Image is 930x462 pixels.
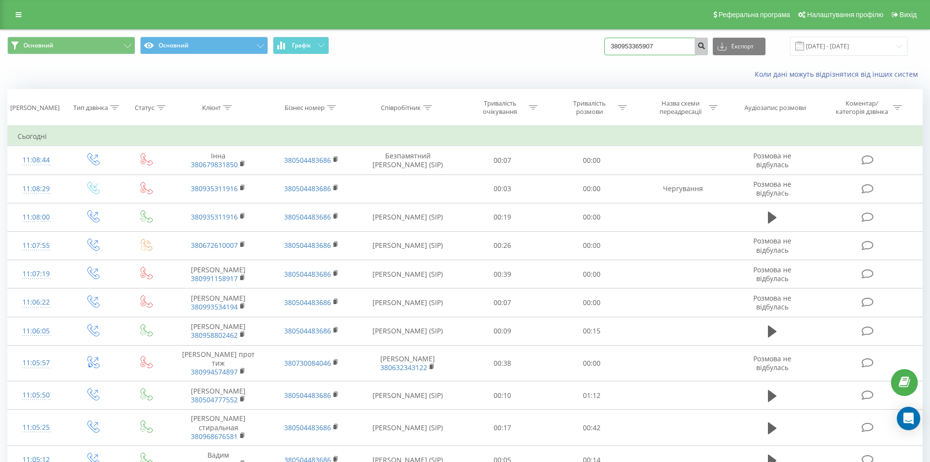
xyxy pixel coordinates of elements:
td: 00:03 [458,175,547,203]
a: 380504483686 [284,269,331,279]
span: Основний [23,42,53,49]
td: 00:26 [458,231,547,260]
td: 00:00 [547,231,637,260]
a: 380968676581 [191,432,238,441]
td: 00:00 [547,146,637,175]
span: Розмова не відбулась [753,354,791,372]
td: [PERSON_NAME] прот тиж [172,345,265,381]
button: Основний [7,37,135,54]
a: 380504483686 [284,391,331,400]
div: Аудіозапис розмови [744,104,806,112]
td: [PERSON_NAME] (SIP) [358,317,458,345]
span: Реферальна програма [719,11,790,19]
td: Інна [172,146,265,175]
div: Співробітник [381,104,421,112]
a: 380504483686 [284,212,331,221]
a: 380504483686 [284,184,331,193]
div: 11:08:00 [18,208,55,227]
td: 00:15 [547,317,637,345]
a: 380991158917 [191,274,238,283]
div: Коментар/категорія дзвінка [833,99,890,116]
td: 00:10 [458,381,547,410]
td: [PERSON_NAME] [172,317,265,345]
div: Назва схеми переадресації [654,99,706,116]
td: 00:00 [547,288,637,317]
td: Чергування [636,175,729,203]
td: 00:00 [547,203,637,231]
div: Статус [135,104,154,112]
td: 00:07 [458,146,547,175]
div: Тривалість очікування [474,99,526,116]
td: [PERSON_NAME] стиральная [172,410,265,446]
td: 00:00 [547,345,637,381]
td: 00:38 [458,345,547,381]
span: Розмова не відбулась [753,236,791,254]
button: Основний [140,37,268,54]
div: Тривалість розмови [563,99,616,116]
a: 380504483686 [284,155,331,165]
td: [PERSON_NAME] (SIP) [358,288,458,317]
a: 380504483686 [284,298,331,307]
td: 00:09 [458,317,547,345]
td: [PERSON_NAME] (SIP) [358,203,458,231]
td: [PERSON_NAME] [172,288,265,317]
span: Вихід [900,11,917,19]
button: Експорт [713,38,765,55]
td: [PERSON_NAME] (SIP) [358,410,458,446]
td: 00:42 [547,410,637,446]
td: [PERSON_NAME] (SIP) [358,231,458,260]
span: Налаштування профілю [807,11,883,19]
div: 11:08:29 [18,179,55,198]
div: 11:07:19 [18,264,55,284]
td: 00:19 [458,203,547,231]
td: 00:07 [458,288,547,317]
td: [PERSON_NAME] [172,260,265,288]
a: 380504483686 [284,326,331,335]
td: 00:00 [547,260,637,288]
div: 11:06:22 [18,293,55,312]
a: 380994574897 [191,367,238,376]
td: 00:00 [547,175,637,203]
a: 380504777552 [191,395,238,404]
td: [PERSON_NAME] [172,381,265,410]
div: Бізнес номер [285,104,325,112]
td: [PERSON_NAME] [358,345,458,381]
button: Графік [273,37,329,54]
div: 11:07:55 [18,236,55,255]
a: 380632343122 [380,363,427,372]
div: 11:08:44 [18,151,55,170]
td: 01:12 [547,381,637,410]
div: Клієнт [202,104,221,112]
a: 380504483686 [284,241,331,250]
div: [PERSON_NAME] [10,104,60,112]
div: Тип дзвінка [73,104,108,112]
input: Пошук за номером [604,38,708,55]
a: 380935311916 [191,212,238,221]
span: Розмова не відбулась [753,179,791,198]
div: 11:05:50 [18,386,55,405]
span: Розмова не відбулась [753,265,791,283]
div: 11:05:57 [18,353,55,373]
td: [PERSON_NAME] (SIP) [358,381,458,410]
td: 00:39 [458,260,547,288]
td: 00:17 [458,410,547,446]
a: 380730084046 [284,358,331,368]
a: 380958802462 [191,330,238,340]
span: Розмова не відбулась [753,293,791,311]
span: Графік [292,42,311,49]
a: 380993534194 [191,302,238,311]
div: Open Intercom Messenger [897,407,920,430]
a: 380672610007 [191,241,238,250]
a: 380679831850 [191,160,238,169]
a: 380935311916 [191,184,238,193]
td: [PERSON_NAME] (SIP) [358,260,458,288]
div: 11:06:05 [18,322,55,341]
td: Безпамятний [PERSON_NAME] (SIP) [358,146,458,175]
td: Сьогодні [8,127,923,146]
a: Коли дані можуть відрізнятися вiд інших систем [755,69,923,79]
a: 380504483686 [284,423,331,432]
span: Розмова не відбулась [753,151,791,169]
div: 11:05:25 [18,418,55,437]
